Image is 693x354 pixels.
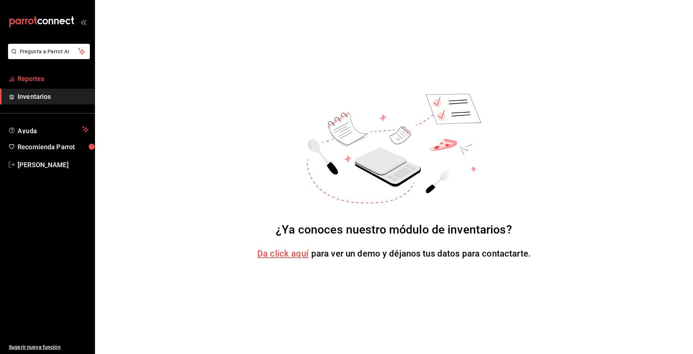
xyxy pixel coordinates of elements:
span: Inventarios [18,92,89,101]
span: para ver un demo y déjanos tus datos para contactarte. [311,249,531,259]
div: ¿Ya conoces nuestro módulo de inventarios? [276,221,512,238]
span: [PERSON_NAME] [18,160,89,170]
span: Recomienda Parrot [18,142,89,152]
button: Pregunta a Parrot AI [8,44,90,59]
button: open_drawer_menu [80,19,86,25]
a: Da click aquí [257,249,308,259]
span: Pregunta a Parrot AI [20,48,79,55]
span: Reportes [18,74,89,84]
span: Ayuda [18,125,79,134]
a: Pregunta a Parrot AI [5,53,90,61]
span: Sugerir nueva función [9,343,89,351]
